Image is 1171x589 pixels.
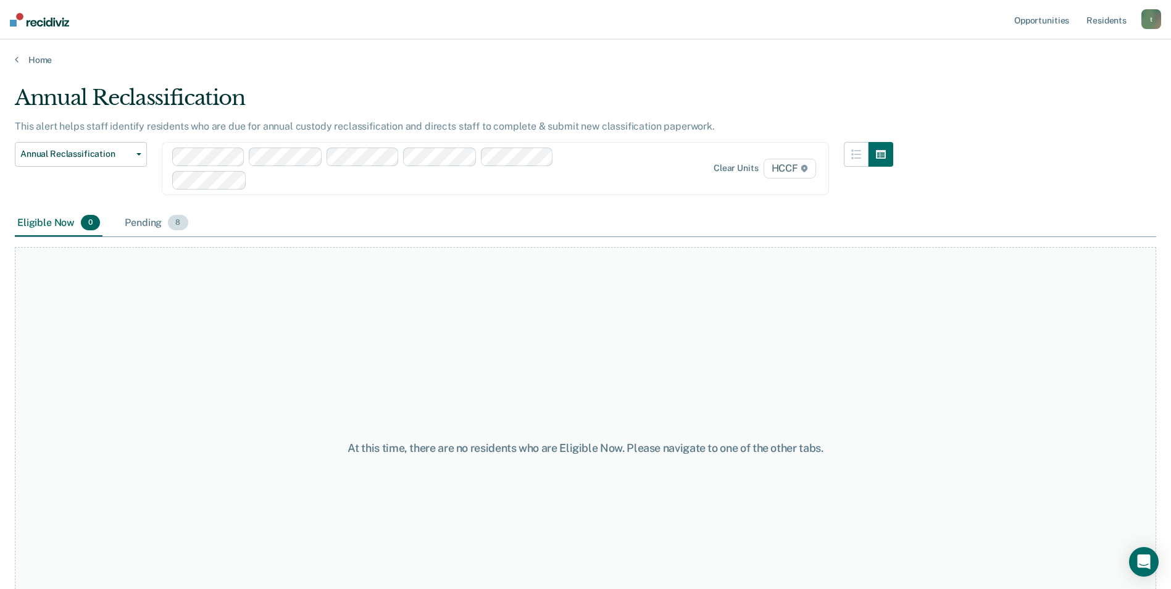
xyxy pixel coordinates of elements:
span: HCCF [764,159,816,178]
img: Recidiviz [10,13,69,27]
span: Annual Reclassification [20,149,131,159]
div: At this time, there are no residents who are Eligible Now. Please navigate to one of the other tabs. [301,441,871,455]
button: Annual Reclassification [15,142,147,167]
div: Annual Reclassification [15,85,893,120]
div: Pending8 [122,210,190,237]
button: t [1141,9,1161,29]
span: 8 [168,215,188,231]
span: 0 [81,215,100,231]
div: Eligible Now0 [15,210,102,237]
a: Home [15,54,1156,65]
p: This alert helps staff identify residents who are due for annual custody reclassification and dir... [15,120,715,132]
div: Clear units [714,163,759,173]
div: Open Intercom Messenger [1129,547,1159,577]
